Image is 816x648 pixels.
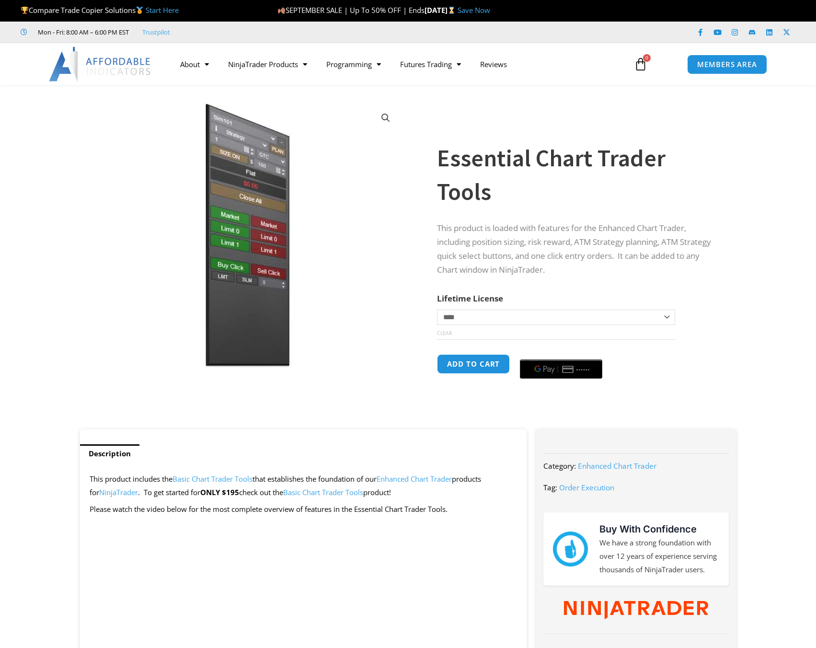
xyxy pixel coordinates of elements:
[577,366,591,372] text: ••••••
[520,359,602,379] button: Buy with GPay
[283,487,363,497] a: Basic Chart Trader Tools
[559,483,614,492] a: Order Execution
[21,5,179,15] span: Compare Trade Copier Solutions
[218,53,317,75] a: NinjaTrader Products
[35,26,129,38] span: Mon - Fri: 8:00 AM – 6:00 PM EST
[239,487,391,497] span: check out the product!
[136,7,143,14] img: 🥇
[687,55,767,74] a: MEMBERS AREA
[171,53,218,75] a: About
[377,109,394,127] a: View full-screen image gallery
[425,5,458,15] strong: [DATE]
[564,601,708,619] img: NinjaTrader Wordmark color RGB | Affordable Indicators – NinjaTrader
[620,50,662,78] a: 0
[458,5,490,15] a: Save Now
[599,536,719,577] p: We have a strong foundation with over 12 years of experience serving thousands of NinjaTrader users.
[697,61,757,68] span: MEMBERS AREA
[99,487,138,497] a: NinjaTrader
[448,7,455,14] img: ⌛
[391,53,471,75] a: Futures Trading
[93,102,402,367] img: Essential Chart Trader Tools
[90,503,517,516] p: Please watch the video below for the most complete overview of features in the Essential Chart Tr...
[543,461,576,471] span: Category:
[317,53,391,75] a: Programming
[278,7,285,14] img: 🍂
[21,7,28,14] img: 🏆
[172,474,253,484] a: Basic Chart Trader Tools
[171,53,623,75] nav: Menu
[643,54,651,62] span: 0
[142,26,170,38] a: Trustpilot
[49,47,152,81] img: LogoAI | Affordable Indicators – NinjaTrader
[80,444,139,463] a: Description
[578,461,656,471] a: Enhanced Chart Trader
[553,532,587,566] img: mark thumbs good 43913 | Affordable Indicators – NinjaTrader
[277,5,425,15] span: SEPTEMBER SALE | Up To 50% OFF | Ends
[437,293,503,304] label: Lifetime License
[437,330,452,336] a: Clear options
[518,353,604,354] iframe: Secure payment input frame
[377,474,452,484] a: Enhanced Chart Trader
[437,221,717,277] p: This product is loaded with features for the Enhanced Chart Trader, including position sizing, ri...
[437,141,717,208] h1: Essential Chart Trader Tools
[200,487,239,497] strong: ONLY $195
[543,483,557,492] span: Tag:
[599,522,719,536] h3: Buy With Confidence
[471,53,517,75] a: Reviews
[437,354,510,374] button: Add to cart
[90,473,517,499] p: This product includes the that establishes the foundation of our products for . To get started for
[146,5,179,15] a: Start Here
